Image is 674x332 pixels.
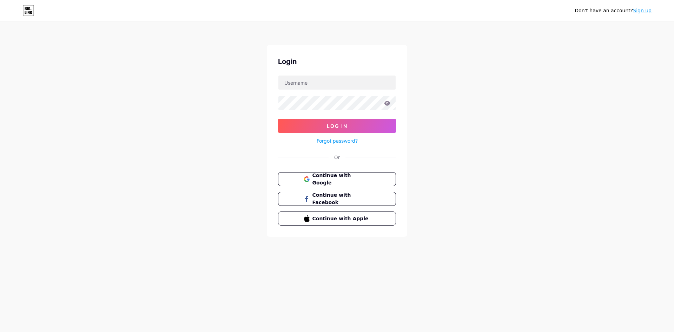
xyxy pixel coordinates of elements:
button: Continue with Facebook [278,192,396,206]
button: Log In [278,119,396,133]
button: Continue with Google [278,172,396,186]
div: Don't have an account? [575,7,652,14]
span: Continue with Apple [312,215,370,222]
a: Forgot password? [317,137,358,144]
div: Login [278,56,396,67]
span: Continue with Google [312,172,370,187]
span: Log In [327,123,348,129]
div: Or [334,154,340,161]
span: Continue with Facebook [312,191,370,206]
input: Username [278,76,396,90]
button: Continue with Apple [278,211,396,226]
a: Sign up [633,8,652,13]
